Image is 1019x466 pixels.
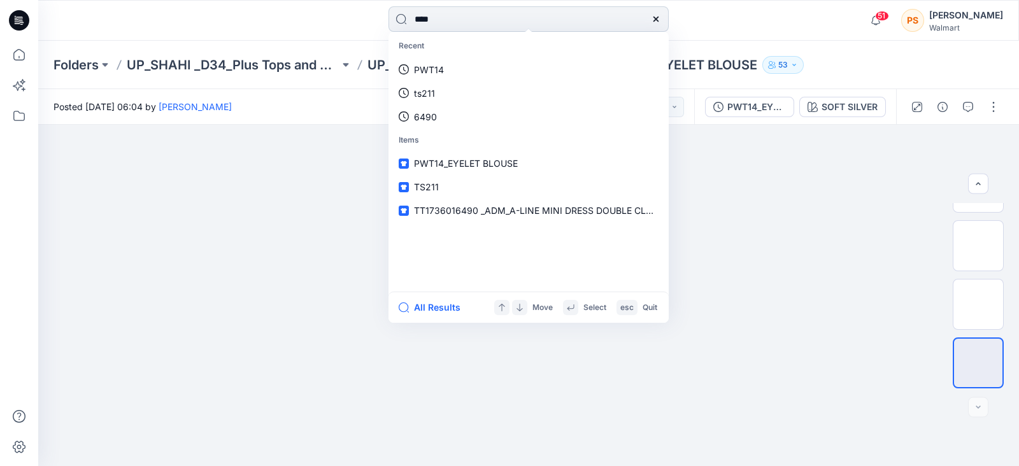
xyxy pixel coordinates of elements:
[414,87,435,100] p: ts211
[643,301,657,314] p: Quit
[583,301,606,314] p: Select
[414,158,518,169] span: PWT14_EYELET BLOUSE
[391,175,666,199] a: TS211
[414,181,439,192] span: TS211
[127,56,339,74] a: UP_SHAHI _D34_Plus Tops and Dresses
[875,11,889,21] span: 51
[778,58,788,72] p: 53
[620,301,634,314] p: esc
[391,152,666,175] a: PWT14_EYELET BLOUSE
[932,97,953,117] button: Details
[929,23,1003,32] div: Walmart
[929,8,1003,23] div: [PERSON_NAME]
[391,81,666,105] a: ts211
[53,100,232,113] span: Posted [DATE] 06:04 by
[727,100,786,114] div: PWT14_EYELET BLOUSE([DATE])
[391,105,666,129] a: 6490
[159,101,232,112] a: [PERSON_NAME]
[391,34,666,58] p: Recent
[391,129,666,152] p: Items
[901,9,924,32] div: PS
[367,56,580,74] a: UP_FYE 2027 S3 Shahi Plus Tops and Dress
[762,56,804,74] button: 53
[53,56,99,74] a: Folders
[822,100,878,114] div: SOFT SILVER
[391,199,666,222] a: TT1736016490 _ADM_A-LINE MINI DRESS DOUBLE CLOTH
[532,301,553,314] p: Move
[399,300,469,315] button: All Results
[705,97,794,117] button: PWT14_EYELET BLOUSE([DATE])
[799,97,886,117] button: SOFT SILVER
[391,58,666,81] a: PWT14
[414,63,444,76] p: PWT14
[414,205,665,216] span: TT1736016490 _ADM_A-LINE MINI DRESS DOUBLE CLOTH
[414,110,437,124] p: 6490
[608,56,757,74] p: PWT14_EYELET BLOUSE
